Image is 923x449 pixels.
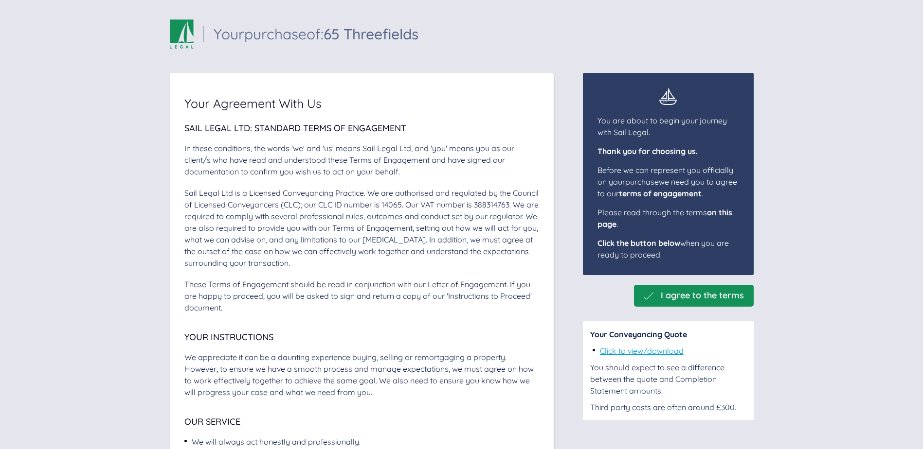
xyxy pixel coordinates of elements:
div: Your purchase of: [214,27,418,41]
div: We appreciate it can be a daunting experience buying, selling or remortgaging a property. However... [184,351,539,398]
span: Please read through the terms . [597,207,732,229]
span: Our Service [184,416,240,427]
span: You are about to begin your journey with Sail Legal. [597,116,727,137]
div: In these conditions, the words 'we' and 'us' means Sail Legal Ltd, and 'you' means you as our cli... [184,142,539,177]
span: I agree to the terms [661,291,744,301]
span: Your Conveyancing Quote [590,329,687,339]
div: We will always act honestly and professionally. [192,436,361,448]
a: Click to view/download [600,346,684,356]
span: Click the button below [597,238,680,248]
span: Thank you for choosing us. [597,146,698,156]
div: Sail Legal Ltd is a Licensed Conveyancing Practice. We are authorised and regulated by the Counci... [184,187,539,269]
span: Before we can represent you officially on your purchase we need you to agree to our . [597,165,737,198]
div: You should expect to see a difference between the quote and Completion Statement amounts. [590,362,746,397]
div: These Terms of Engagement should be read in conjunction with our Letter of Engagement. If you are... [184,278,539,313]
span: Your Agreement With Us [184,97,322,109]
span: terms of engagement [619,189,702,198]
div: Third party costs are often around £300. [590,401,746,413]
span: when you are ready to proceed. [597,238,729,259]
span: Sail Legal Ltd: Standard Terms of Engagement [184,122,406,134]
span: 65 Threefields [324,25,418,43]
span: Your Instructions [184,331,273,343]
